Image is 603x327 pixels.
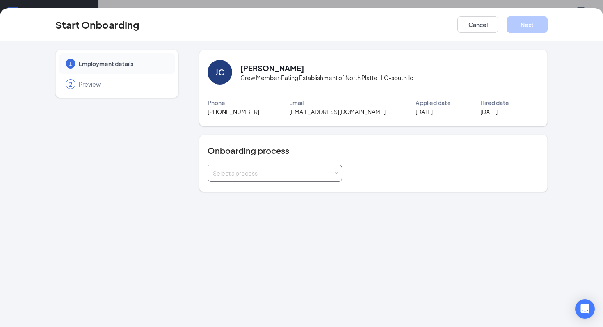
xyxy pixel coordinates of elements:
[507,16,548,33] button: Next
[416,107,433,116] span: [DATE]
[69,80,72,88] span: 2
[240,63,304,73] h2: [PERSON_NAME]
[289,98,304,107] span: Email
[79,80,167,88] span: Preview
[289,107,386,116] span: [EMAIL_ADDRESS][DOMAIN_NAME]
[55,18,139,32] h3: Start Onboarding
[480,107,498,116] span: [DATE]
[457,16,498,33] button: Cancel
[208,145,539,156] h4: Onboarding process
[416,98,451,107] span: Applied date
[215,66,225,78] div: JC
[208,107,259,116] span: [PHONE_NUMBER]
[480,98,509,107] span: Hired date
[208,98,225,107] span: Phone
[69,59,72,68] span: 1
[79,59,167,68] span: Employment details
[575,299,595,319] div: Open Intercom Messenger
[240,73,413,82] span: Crew Member · Eating Establishment of North Platte LLC-south llc
[213,169,333,177] div: Select a process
